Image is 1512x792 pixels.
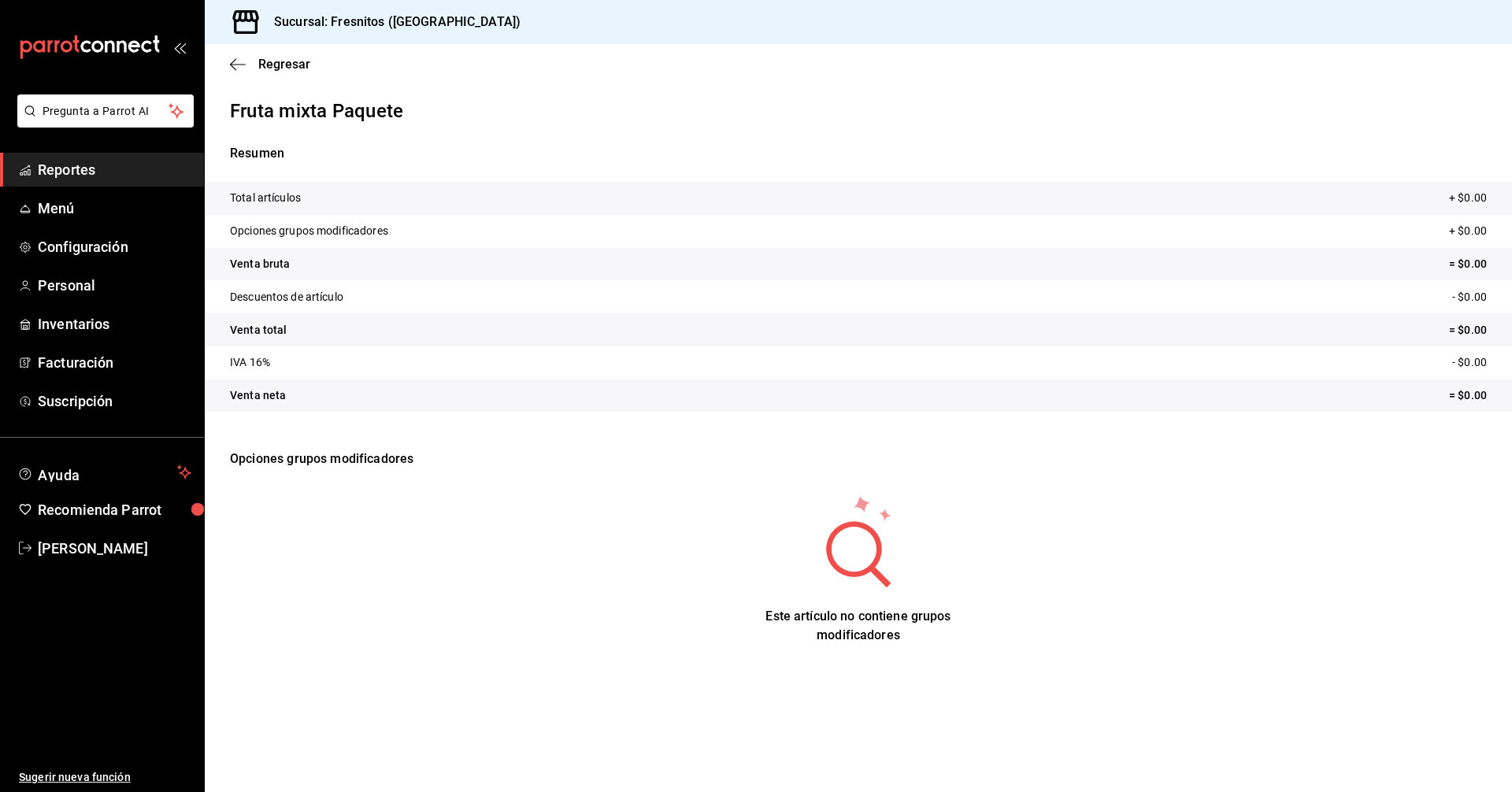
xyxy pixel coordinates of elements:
[230,431,1487,487] p: Opciones grupos modificadores
[1449,190,1487,206] p: + $0.00
[19,769,191,786] span: Sugerir nueva función
[1449,387,1487,404] p: = $0.00
[230,256,290,272] p: Venta bruta
[38,198,191,219] span: Menú
[230,57,310,72] button: Regresar
[1449,256,1487,272] p: = $0.00
[258,57,310,72] span: Regresar
[173,41,186,54] button: open_drawer_menu
[38,390,191,412] span: Suscripción
[230,387,286,404] p: Venta neta
[38,236,191,257] span: Configuración
[1452,289,1487,305] p: - $0.00
[1449,322,1487,339] p: = $0.00
[230,322,287,339] p: Venta total
[230,97,1487,125] p: Fruta mixta Paquete
[38,313,191,335] span: Inventarios
[230,289,343,305] p: Descuentos de artículo
[230,190,301,206] p: Total artículos
[230,144,1487,163] p: Resumen
[43,103,169,120] span: Pregunta a Parrot AI
[1449,223,1487,239] p: + $0.00
[38,159,191,180] span: Reportes
[17,94,194,128] button: Pregunta a Parrot AI
[1452,354,1487,371] p: - $0.00
[765,609,951,642] span: Este artículo no contiene grupos modificadores
[11,114,194,131] a: Pregunta a Parrot AI
[38,275,191,296] span: Personal
[38,463,171,482] span: Ayuda
[230,354,270,371] p: IVA 16%
[38,499,191,520] span: Recomienda Parrot
[261,13,521,31] h3: Sucursal: Fresnitos ([GEOGRAPHIC_DATA])
[38,352,191,373] span: Facturación
[230,223,388,239] p: Opciones grupos modificadores
[38,538,191,559] span: [PERSON_NAME]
